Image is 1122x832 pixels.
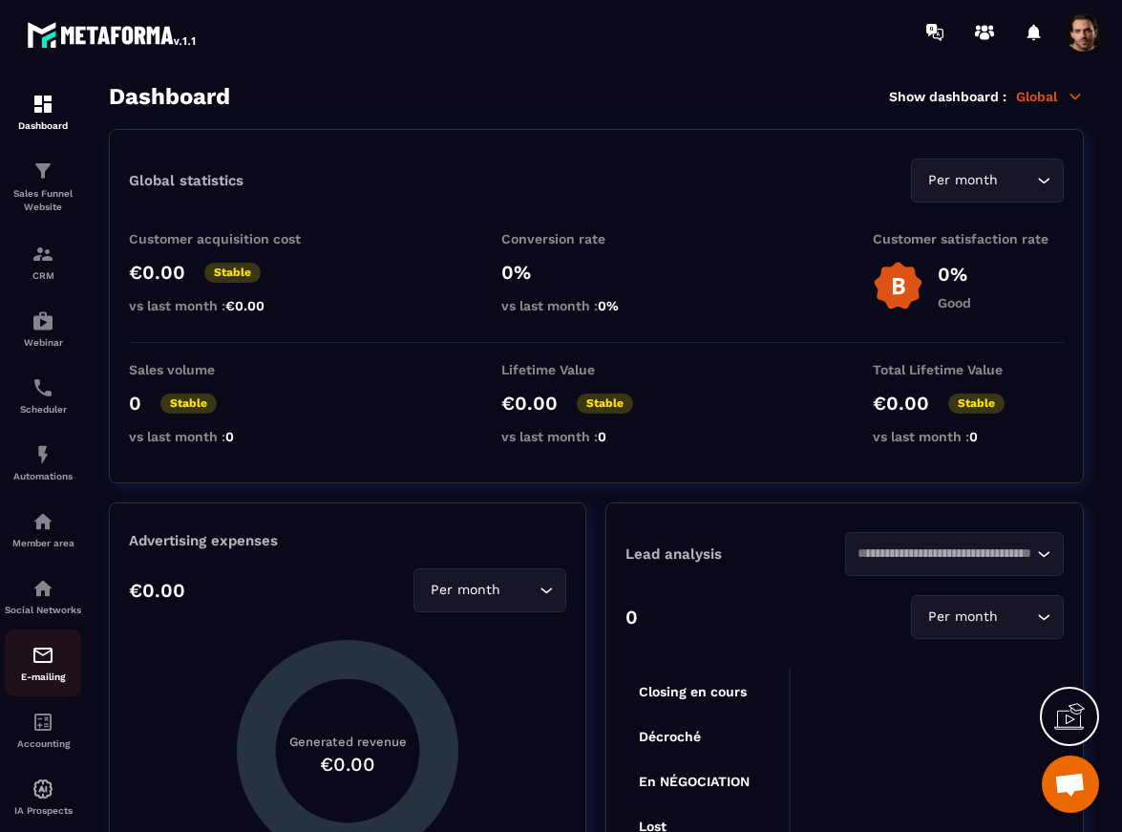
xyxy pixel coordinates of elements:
p: Stable [948,394,1005,414]
p: Customer acquisition cost [129,231,320,246]
div: Search for option [911,595,1064,639]
a: emailemailE-mailing [5,629,81,696]
p: 0 [625,606,638,629]
p: Advertising expenses [129,532,566,549]
input: Search for option [504,580,535,601]
p: Stable [160,394,217,414]
p: Automations [5,471,81,481]
p: €0.00 [129,579,185,602]
p: Good [938,295,971,310]
input: Search for option [1002,170,1032,191]
p: E-mailing [5,672,81,682]
p: IA Prospects [5,805,81,816]
img: automations [32,443,54,466]
p: Global [1016,88,1084,105]
img: accountant [32,711,54,734]
p: Stable [204,263,261,283]
tspan: Décroché [639,729,701,744]
p: Scheduler [5,404,81,415]
p: Stable [577,394,633,414]
a: Open chat [1042,756,1099,813]
a: automationsautomationsMember area [5,496,81,563]
span: Per month [426,580,504,601]
p: Dashboard [5,120,81,131]
p: €0.00 [129,261,185,284]
h3: Dashboard [109,83,230,110]
img: formation [32,243,54,266]
img: formation [32,93,54,116]
p: vs last month : [129,429,320,444]
p: vs last month : [501,298,692,313]
input: Search for option [857,544,1033,565]
img: automations [32,309,54,332]
p: Sales Funnel Website [5,187,81,214]
span: 0 [969,429,978,444]
a: schedulerschedulerScheduler [5,362,81,429]
p: Total Lifetime Value [873,362,1064,377]
a: formationformationSales Funnel Website [5,145,81,228]
p: Show dashboard : [889,89,1006,104]
p: Lifetime Value [501,362,692,377]
a: automationsautomationsAutomations [5,429,81,496]
input: Search for option [1002,607,1032,628]
p: €0.00 [501,392,558,415]
img: logo [27,17,199,52]
a: automationsautomationsWebinar [5,295,81,362]
p: CRM [5,270,81,281]
img: b-badge-o.b3b20ee6.svg [873,261,923,311]
p: Social Networks [5,605,81,615]
p: vs last month : [501,429,692,444]
img: email [32,644,54,667]
p: 0% [501,261,692,284]
p: Global statistics [129,172,243,189]
span: 0% [598,298,619,313]
p: Customer satisfaction rate [873,231,1064,246]
p: Member area [5,538,81,548]
img: social-network [32,577,54,600]
span: €0.00 [225,298,265,313]
p: €0.00 [873,392,929,415]
p: Lead analysis [625,545,845,563]
span: Per month [923,607,1002,628]
div: Search for option [845,532,1065,576]
tspan: En NÉGOCIATION [639,774,750,789]
a: accountantaccountantAccounting [5,696,81,763]
img: automations [32,778,54,800]
span: 0 [598,429,606,444]
img: formation [32,160,54,182]
span: 0 [225,429,234,444]
p: Webinar [5,337,81,348]
p: Sales volume [129,362,320,377]
p: 0 [129,392,141,415]
p: vs last month : [873,429,1064,444]
img: scheduler [32,376,54,399]
div: Search for option [413,568,566,612]
img: automations [32,510,54,533]
a: formationformationDashboard [5,78,81,145]
p: Accounting [5,738,81,749]
tspan: Closing en cours [639,684,747,700]
p: Conversion rate [501,231,692,246]
a: formationformationCRM [5,228,81,295]
a: social-networksocial-networkSocial Networks [5,563,81,629]
p: 0% [938,263,971,286]
div: Search for option [911,159,1064,203]
p: vs last month : [129,298,320,313]
span: Per month [923,170,1002,191]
